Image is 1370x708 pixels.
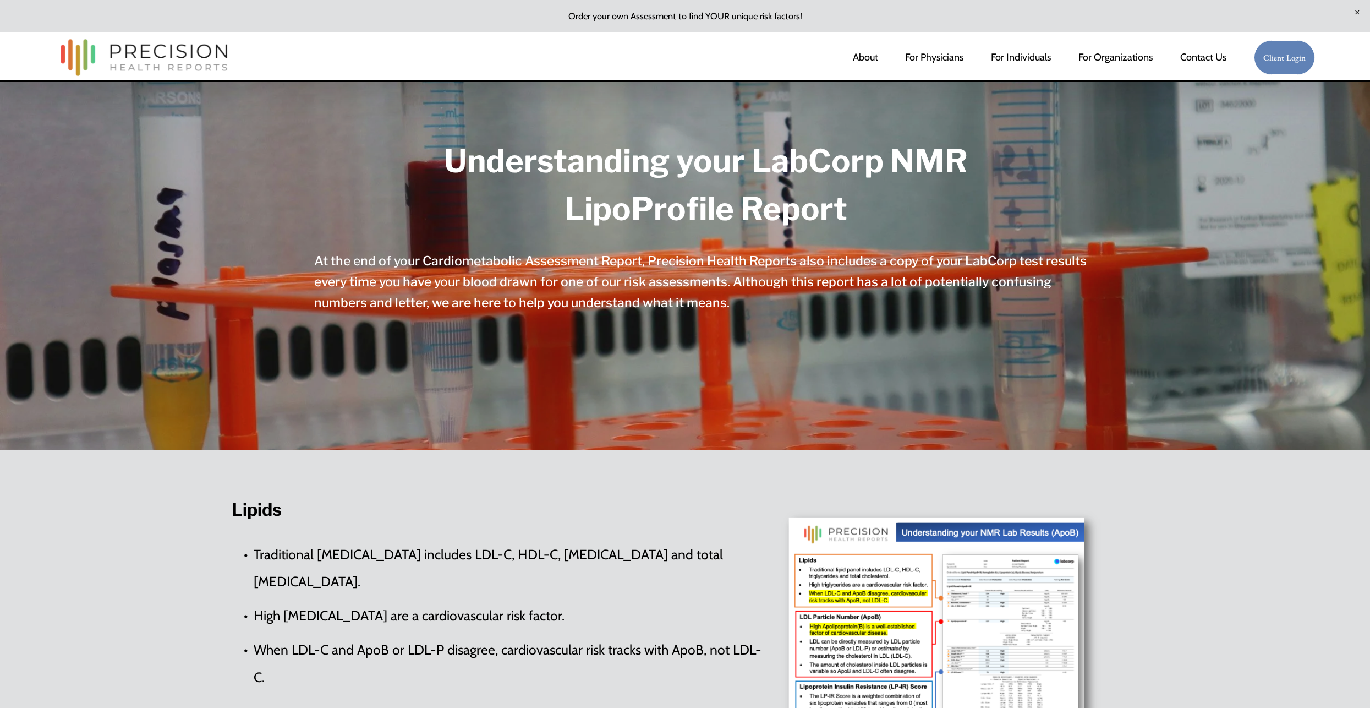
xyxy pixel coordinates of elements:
a: For Physicians [905,46,963,68]
span: For Organizations [1078,47,1153,67]
strong: Understanding your LabCorp NMR LipoProfile Report [444,141,974,228]
p: When LDL-C and ApoB or LDL-P disagree, cardiovascular risk tracks with ApoB, not LDL-C. [254,636,765,691]
strong: Lipids [232,499,282,520]
a: Client Login [1254,40,1316,75]
p: Traditional [MEDICAL_DATA] includes LDL-C, HDL-C, [MEDICAL_DATA] and total [MEDICAL_DATA]. [254,541,765,596]
iframe: Chat Widget [1315,655,1370,708]
img: Precision Health Reports [55,34,233,81]
a: For Individuals [991,46,1051,68]
a: Contact Us [1180,46,1226,68]
a: folder dropdown [1078,46,1153,68]
a: About [853,46,878,68]
p: High [MEDICAL_DATA] are a cardiovascular risk factor. [254,602,765,630]
h4: At the end of your Cardiometabolic Assessment Report, Precision Health Reports also includes a co... [314,250,1097,313]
